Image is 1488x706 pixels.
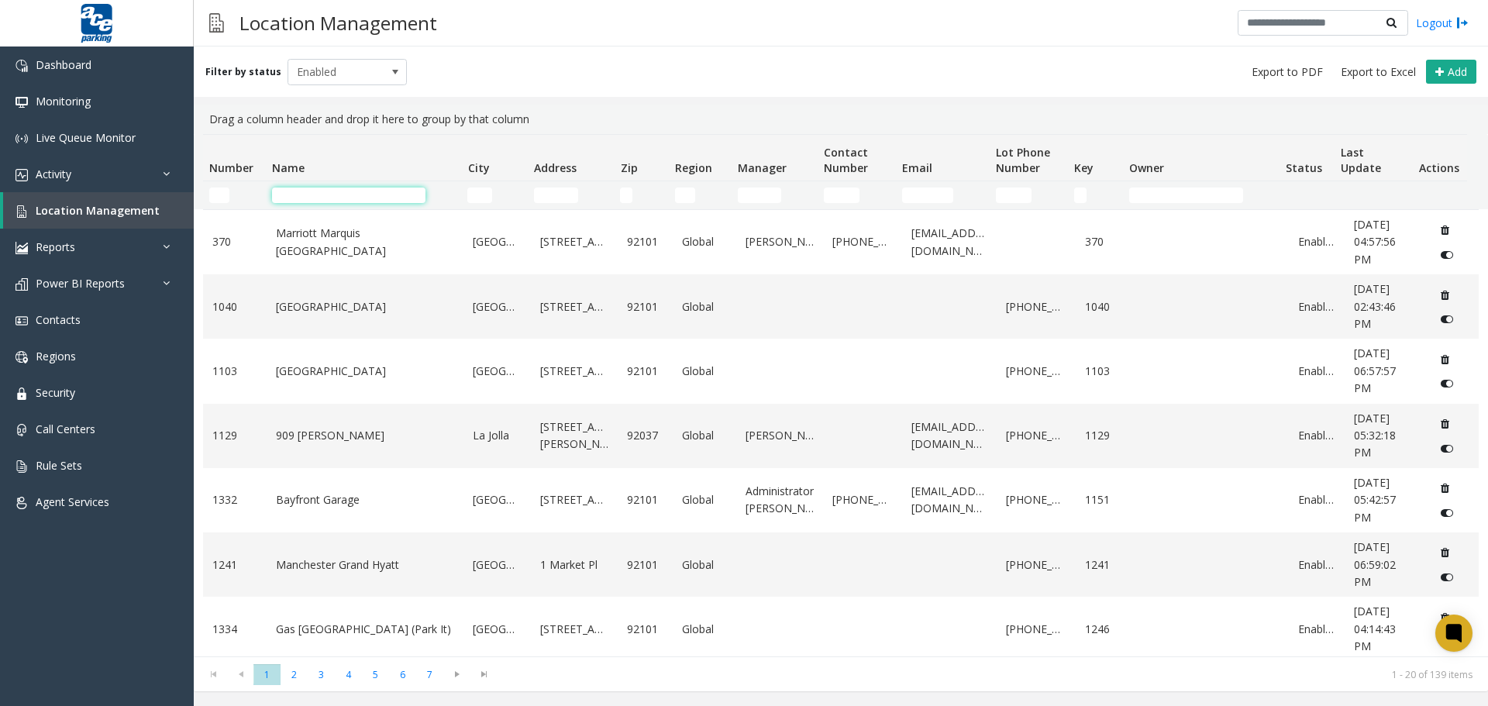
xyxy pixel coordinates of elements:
a: Enabled [1298,621,1335,638]
a: 1241 [1085,556,1121,573]
span: [DATE] 04:57:56 PM [1354,217,1396,267]
input: Email Filter [902,188,954,203]
a: 92101 [627,621,663,638]
a: [GEOGRAPHIC_DATA] [473,556,522,573]
a: 1241 [212,556,257,573]
a: [PHONE_NUMBER] [832,233,893,250]
button: Delete [1433,347,1458,372]
a: [DATE] 05:32:18 PM [1354,410,1414,462]
a: [EMAIL_ADDRESS][DOMAIN_NAME] [911,418,987,453]
img: 'icon' [15,242,28,254]
a: [PHONE_NUMBER] [832,491,893,508]
td: Region Filter [669,181,732,209]
span: [DATE] 04:14:43 PM [1354,604,1396,653]
a: 92101 [627,298,663,315]
button: Disable [1433,243,1462,267]
div: Data table [194,134,1488,656]
a: 1151 [1085,491,1121,508]
span: Call Centers [36,422,95,436]
a: [GEOGRAPHIC_DATA] [276,363,455,380]
a: [DATE] 02:43:46 PM [1354,281,1414,332]
a: 1 Market Pl [540,556,608,573]
span: Go to the next page [443,663,470,685]
span: City [468,160,490,175]
a: [GEOGRAPHIC_DATA] [276,298,455,315]
a: Global [682,427,727,444]
a: 370 [212,233,257,250]
span: Zip [621,160,638,175]
button: Delete [1433,540,1458,565]
a: 1332 [212,491,257,508]
span: Page 3 [308,664,335,685]
a: Enabled [1298,363,1335,380]
a: [STREET_ADDRESS] [540,621,608,638]
a: [DATE] 06:57:57 PM [1354,345,1414,397]
span: Page 2 [281,664,308,685]
button: Delete [1433,218,1458,243]
button: Export to Excel [1335,61,1422,83]
img: 'icon' [15,205,28,218]
span: Export to Excel [1341,64,1416,80]
a: 1103 [212,363,257,380]
a: 92101 [627,556,663,573]
span: Regions [36,349,76,363]
a: Enabled [1298,298,1335,315]
input: Name Filter [272,188,425,203]
img: 'icon' [15,387,28,400]
td: Email Filter [896,181,990,209]
img: pageIcon [209,4,224,42]
a: [PERSON_NAME] [746,427,814,444]
a: Bayfront Garage [276,491,455,508]
a: Global [682,621,727,638]
span: Rule Sets [36,458,82,473]
span: Key [1074,160,1094,175]
a: Global [682,556,727,573]
a: 92037 [627,427,663,444]
a: Marriott Marquis [GEOGRAPHIC_DATA] [276,225,455,260]
a: 92101 [627,233,663,250]
td: Actions Filter [1412,181,1467,209]
td: Status Filter [1280,181,1335,209]
a: Global [682,298,727,315]
input: Zip Filter [620,188,632,203]
a: [STREET_ADDRESS][PERSON_NAME] [540,418,608,453]
img: 'icon' [15,96,28,108]
a: [DATE] 06:59:02 PM [1354,539,1414,591]
span: Location Management [36,203,160,218]
a: 1334 [212,621,257,638]
img: 'icon' [15,60,28,72]
a: Global [682,491,727,508]
span: Reports [36,239,75,254]
a: [STREET_ADDRESS] [540,298,608,315]
a: Manchester Grand Hyatt [276,556,455,573]
img: logout [1456,15,1469,31]
input: Lot Phone Number Filter [996,188,1032,203]
a: [PHONE_NUMBER] [1006,556,1066,573]
td: Zip Filter [614,181,669,209]
a: [GEOGRAPHIC_DATA] [473,233,522,250]
span: Activity [36,167,71,181]
span: Page 1 [253,664,281,685]
a: 1129 [1085,427,1121,444]
td: Lot Phone Number Filter [990,181,1068,209]
a: [STREET_ADDRESS] [540,233,608,250]
span: Last Update [1341,145,1381,175]
span: Page 6 [389,664,416,685]
td: Address Filter [528,181,614,209]
span: [DATE] 06:59:02 PM [1354,539,1396,589]
img: 'icon' [15,278,28,291]
span: [DATE] 02:43:46 PM [1354,281,1396,331]
th: Actions [1412,135,1467,181]
span: Lot Phone Number [996,145,1050,175]
a: Administrator [PERSON_NAME] [746,483,814,518]
span: Enabled [288,60,383,84]
div: Drag a column header and drop it here to group by that column [203,105,1479,134]
span: [DATE] 05:32:18 PM [1354,411,1396,460]
img: 'icon' [15,315,28,327]
a: Gas [GEOGRAPHIC_DATA] (Park It) [276,621,455,638]
a: [DATE] 05:42:57 PM [1354,474,1414,526]
a: 370 [1085,233,1121,250]
span: Region [675,160,712,175]
span: Contacts [36,312,81,327]
span: Live Queue Monitor [36,130,136,145]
